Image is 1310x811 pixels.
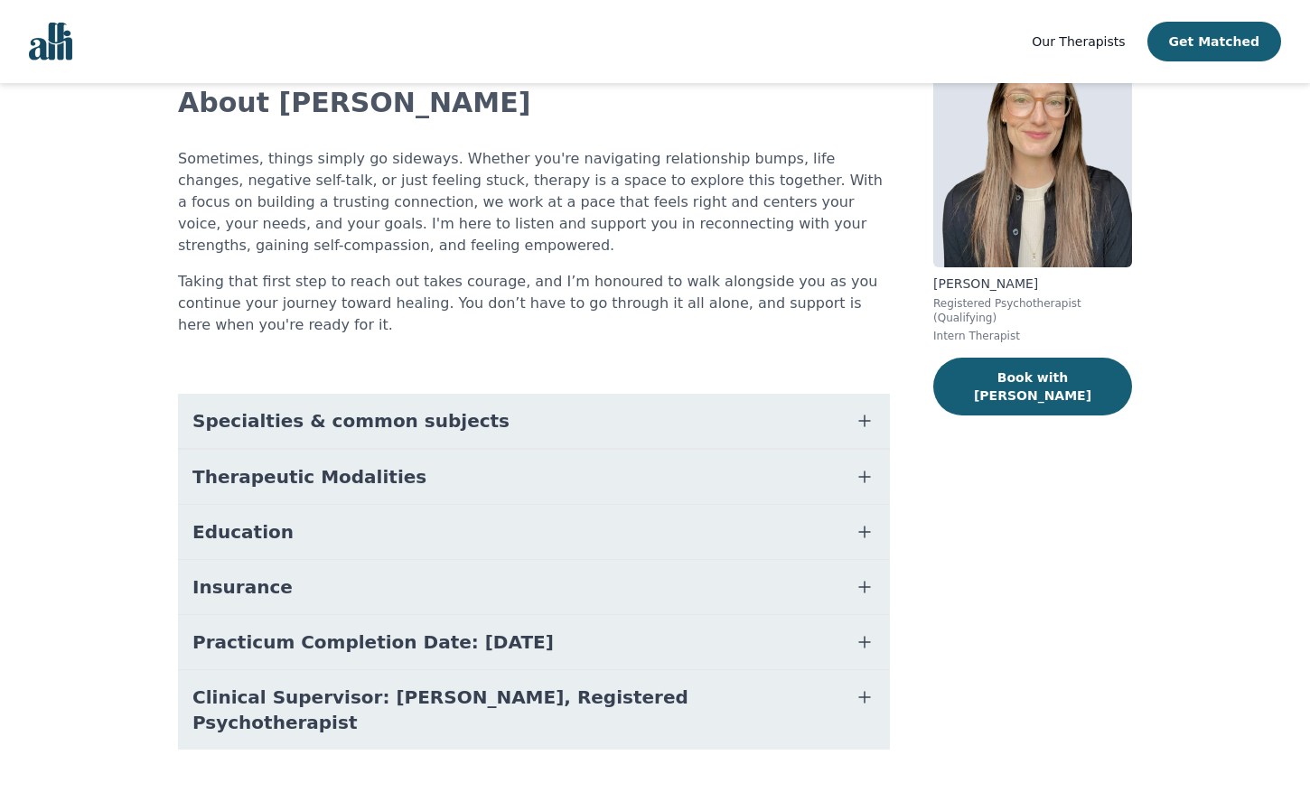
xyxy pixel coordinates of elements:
[933,329,1132,343] p: Intern Therapist
[192,464,426,489] span: Therapeutic Modalities
[1032,34,1125,49] span: Our Therapists
[933,358,1132,415] button: Book with [PERSON_NAME]
[933,7,1132,267] img: Holly_Gunn
[933,296,1132,325] p: Registered Psychotherapist (Qualifying)
[1032,31,1125,52] a: Our Therapists
[178,615,890,669] button: Practicum Completion Date: [DATE]
[933,275,1132,293] p: [PERSON_NAME]
[192,574,293,600] span: Insurance
[192,408,510,433] span: Specialties & common subjects
[178,450,890,504] button: Therapeutic Modalities
[192,519,294,545] span: Education
[178,148,890,256] p: Sometimes, things simply go sideways. Whether you're navigating relationship bumps, life changes,...
[178,505,890,559] button: Education
[178,271,890,336] p: Taking that first step to reach out takes courage, and I’m honoured to walk alongside you as you ...
[1147,22,1281,61] button: Get Matched
[178,394,890,448] button: Specialties & common subjects
[192,685,832,735] span: Clinical Supervisor: [PERSON_NAME], Registered Psychotherapist
[29,23,72,61] img: alli logo
[178,560,890,614] button: Insurance
[178,670,890,750] button: Clinical Supervisor: [PERSON_NAME], Registered Psychotherapist
[192,629,554,655] span: Practicum Completion Date: [DATE]
[178,87,890,119] h2: About [PERSON_NAME]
